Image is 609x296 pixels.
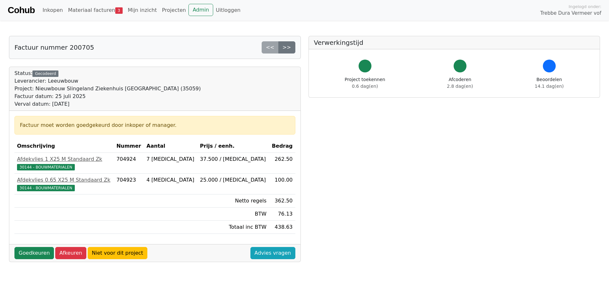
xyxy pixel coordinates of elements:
[159,4,188,17] a: Projecten
[146,155,195,163] div: 7 [MEDICAL_DATA]
[114,140,144,153] th: Nummer
[144,140,197,153] th: Aantal
[269,140,295,153] th: Bedrag
[125,4,160,17] a: Mijn inzicht
[447,76,473,90] div: Afcoderen
[269,153,295,174] td: 262.50
[14,85,201,93] div: Project: Nieuwbouw Slingeland Ziekenhuis [GEOGRAPHIC_DATA] (35059)
[250,247,295,259] a: Advies vragen
[17,176,111,184] div: Afdekvlies 0.65 X25 M Standaard Zk
[14,70,201,108] div: Status:
[569,4,601,10] span: Ingelogd onder:
[269,221,295,234] td: 438.63
[535,76,564,90] div: Beoordelen
[345,76,385,90] div: Project toekennen
[14,140,114,153] th: Omschrijving
[213,4,243,17] a: Uitloggen
[14,44,94,51] h5: Factuur nummer 200705
[269,194,295,208] td: 362.50
[197,208,269,221] td: BTW
[200,176,266,184] div: 25.000 / [MEDICAL_DATA]
[17,155,111,171] a: Afdekvlies 1 X25 M Standaard Zk30144 - BOUWMATERIALEN
[65,4,125,17] a: Materiaal facturen3
[146,176,195,184] div: 4 [MEDICAL_DATA]
[197,221,269,234] td: Totaal inc BTW
[14,247,54,259] a: Goedkeuren
[32,70,58,77] div: Gecodeerd
[197,140,269,153] th: Prijs / eenh.
[200,155,266,163] div: 37.500 / [MEDICAL_DATA]
[115,7,123,14] span: 3
[114,153,144,174] td: 704924
[447,84,473,89] span: 2.8 dag(en)
[14,93,201,100] div: Factuur datum: 25 juli 2025
[88,247,147,259] a: Niet voor dit project
[535,84,564,89] span: 14.1 dag(en)
[278,41,295,53] a: >>
[17,155,111,163] div: Afdekvlies 1 X25 M Standaard Zk
[20,121,290,129] div: Factuur moet worden goedgekeurd door inkoper of manager.
[269,208,295,221] td: 76.13
[8,3,35,18] a: Cohub
[269,174,295,194] td: 100.00
[17,185,75,191] span: 30144 - BOUWMATERIALEN
[314,39,595,46] h5: Verwerkingstijd
[14,100,201,108] div: Verval datum: [DATE]
[14,77,201,85] div: Leverancier: Leeuwbouw
[540,10,601,17] span: Trebbe Dura Vermeer vof
[188,4,213,16] a: Admin
[352,84,378,89] span: 0.6 dag(en)
[197,194,269,208] td: Netto regels
[55,247,86,259] a: Afkeuren
[114,174,144,194] td: 704923
[17,176,111,192] a: Afdekvlies 0.65 X25 M Standaard Zk30144 - BOUWMATERIALEN
[40,4,65,17] a: Inkopen
[17,164,75,170] span: 30144 - BOUWMATERIALEN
